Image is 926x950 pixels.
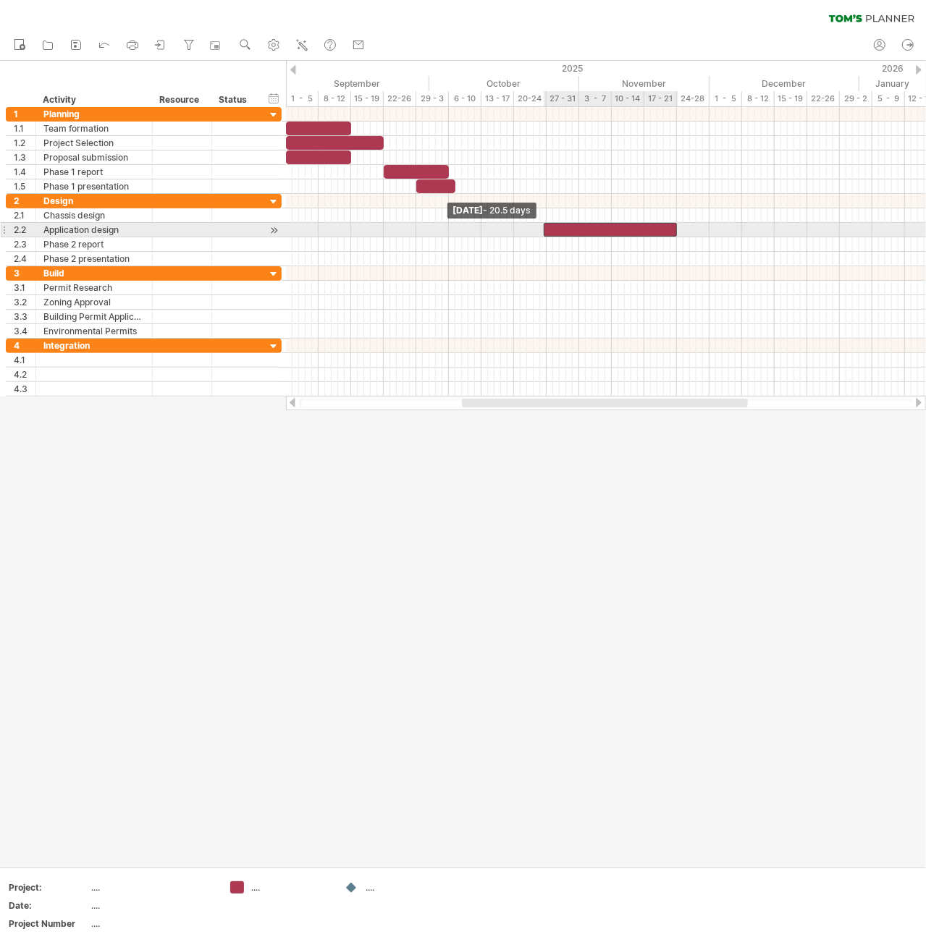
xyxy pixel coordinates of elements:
div: Project Number [9,917,88,930]
div: 1.4 [14,165,35,179]
div: 3.1 [14,281,35,294]
div: 15 - 19 [351,91,384,106]
div: 1.3 [14,150,35,164]
div: Build [43,266,145,280]
div: 20-24 [514,91,547,106]
div: 6 - 10 [449,91,481,106]
div: 13 - 17 [481,91,514,106]
div: Integration [43,339,145,352]
div: 4 [14,339,35,352]
div: 10 - 14 [612,91,644,106]
div: 4.1 [14,353,35,367]
div: 4.3 [14,382,35,396]
div: .... [366,881,445,894]
span: - 20.5 days [484,205,531,216]
div: Zoning Approval [43,295,145,309]
div: Phase 1 presentation [43,179,145,193]
div: Resource [159,93,203,107]
div: .... [251,881,330,894]
div: 3.2 [14,295,35,309]
div: Design [43,194,145,208]
div: Chassis design [43,208,145,222]
div: 2.3 [14,237,35,251]
div: Application design [43,223,145,237]
div: Planning [43,107,145,121]
div: 8 - 12 [742,91,775,106]
div: 2.2 [14,223,35,237]
div: 1.5 [14,179,35,193]
div: 24-28 [677,91,710,106]
div: Project Selection [43,136,145,150]
div: 3 - 7 [579,91,612,106]
div: Project: [9,881,88,894]
div: .... [91,917,213,930]
div: 8 - 12 [319,91,351,106]
div: December 2025 [710,76,859,91]
div: 2.4 [14,252,35,266]
div: October 2025 [429,76,579,91]
div: 3 [14,266,35,280]
div: Building Permit Application [43,310,145,323]
div: 29 - 3 [416,91,449,106]
div: Phase 2 presentation [43,252,145,266]
div: September 2025 [286,76,429,91]
div: 17 - 21 [644,91,677,106]
div: 3.3 [14,310,35,323]
div: .... [91,881,213,894]
div: November 2025 [579,76,710,91]
div: 2.1 [14,208,35,222]
div: Phase 1 report [43,165,145,179]
div: 22-26 [384,91,416,106]
div: 15 - 19 [775,91,807,106]
div: Activity [43,93,144,107]
div: 1.2 [14,136,35,150]
div: Team formation [43,122,145,135]
div: 1 - 5 [286,91,319,106]
div: 22-26 [807,91,840,106]
div: 29 - 2 [840,91,872,106]
div: Date: [9,899,88,912]
div: Environmental Permits [43,324,145,338]
div: [DATE] [447,203,536,219]
div: .... [91,899,213,912]
div: 3.4 [14,324,35,338]
div: 1.1 [14,122,35,135]
div: 5 - 9 [872,91,905,106]
div: 2 [14,194,35,208]
div: Status [219,93,251,107]
div: 1 - 5 [710,91,742,106]
div: scroll to activity [267,223,281,238]
div: 4.2 [14,368,35,381]
div: Phase 2 report [43,237,145,251]
div: Permit Research [43,281,145,294]
div: 1 [14,107,35,121]
div: Proposal submission [43,150,145,164]
div: 27 - 31 [547,91,579,106]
